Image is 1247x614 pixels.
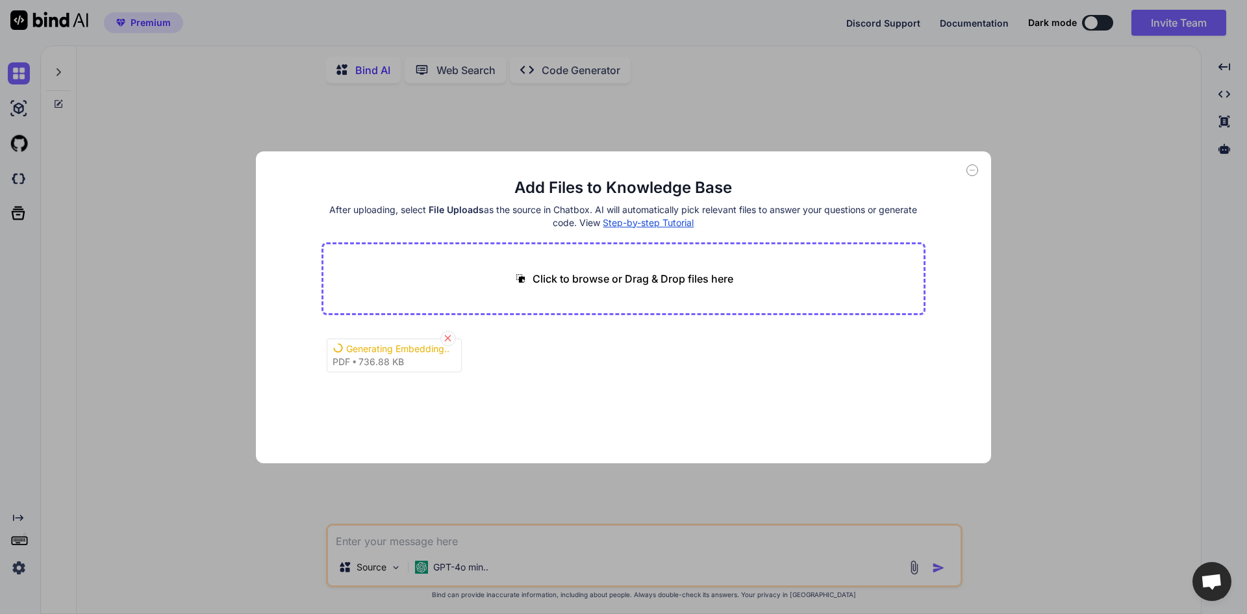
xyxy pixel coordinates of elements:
span: Step-by-step Tutorial [603,217,694,228]
span: File Uploads [429,204,484,215]
p: Click to browse or Drag & Drop files here [533,271,733,287]
h2: Add Files to Knowledge Base [321,177,926,198]
div: Open chat [1192,562,1231,601]
h4: After uploading, select as the source in Chatbox. AI will automatically pick relevant files to an... [321,203,926,229]
div: Generating Embedding... [346,342,450,355]
span: pdf [333,355,350,368]
span: 736.88 KB [359,355,404,368]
